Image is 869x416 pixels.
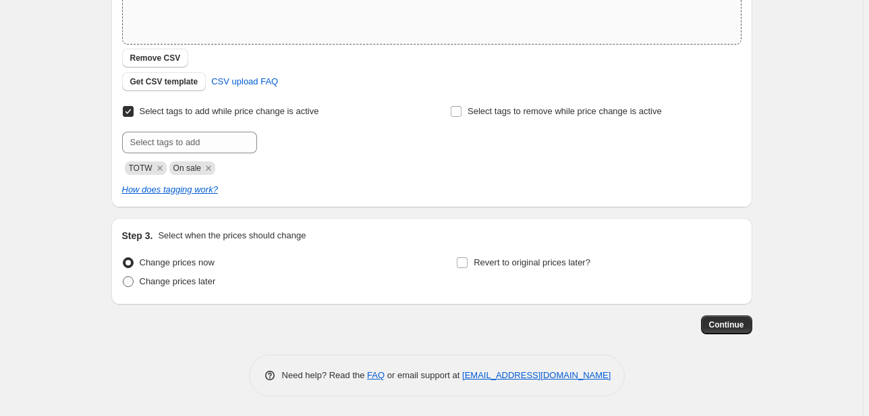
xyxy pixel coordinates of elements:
button: Get CSV template [122,72,206,91]
span: Select tags to remove while price change is active [468,106,662,116]
button: Remove TOTW [154,162,166,174]
a: How does tagging work? [122,184,218,194]
span: or email support at [385,370,462,380]
input: Select tags to add [122,132,257,153]
span: Change prices later [140,276,216,286]
button: Remove On sale [202,162,215,174]
span: Select tags to add while price change is active [140,106,319,116]
span: Revert to original prices later? [474,257,590,267]
h2: Step 3. [122,229,153,242]
span: CSV upload FAQ [211,75,278,88]
p: Select when the prices should change [158,229,306,242]
span: Get CSV template [130,76,198,87]
button: Continue [701,315,752,334]
a: [EMAIL_ADDRESS][DOMAIN_NAME] [462,370,611,380]
span: TOTW [129,163,152,173]
span: Need help? Read the [282,370,368,380]
button: Remove CSV [122,49,189,68]
a: CSV upload FAQ [203,71,286,93]
span: On sale [173,163,201,173]
span: Remove CSV [130,53,181,63]
span: Continue [709,319,744,330]
span: Change prices now [140,257,215,267]
a: FAQ [367,370,385,380]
